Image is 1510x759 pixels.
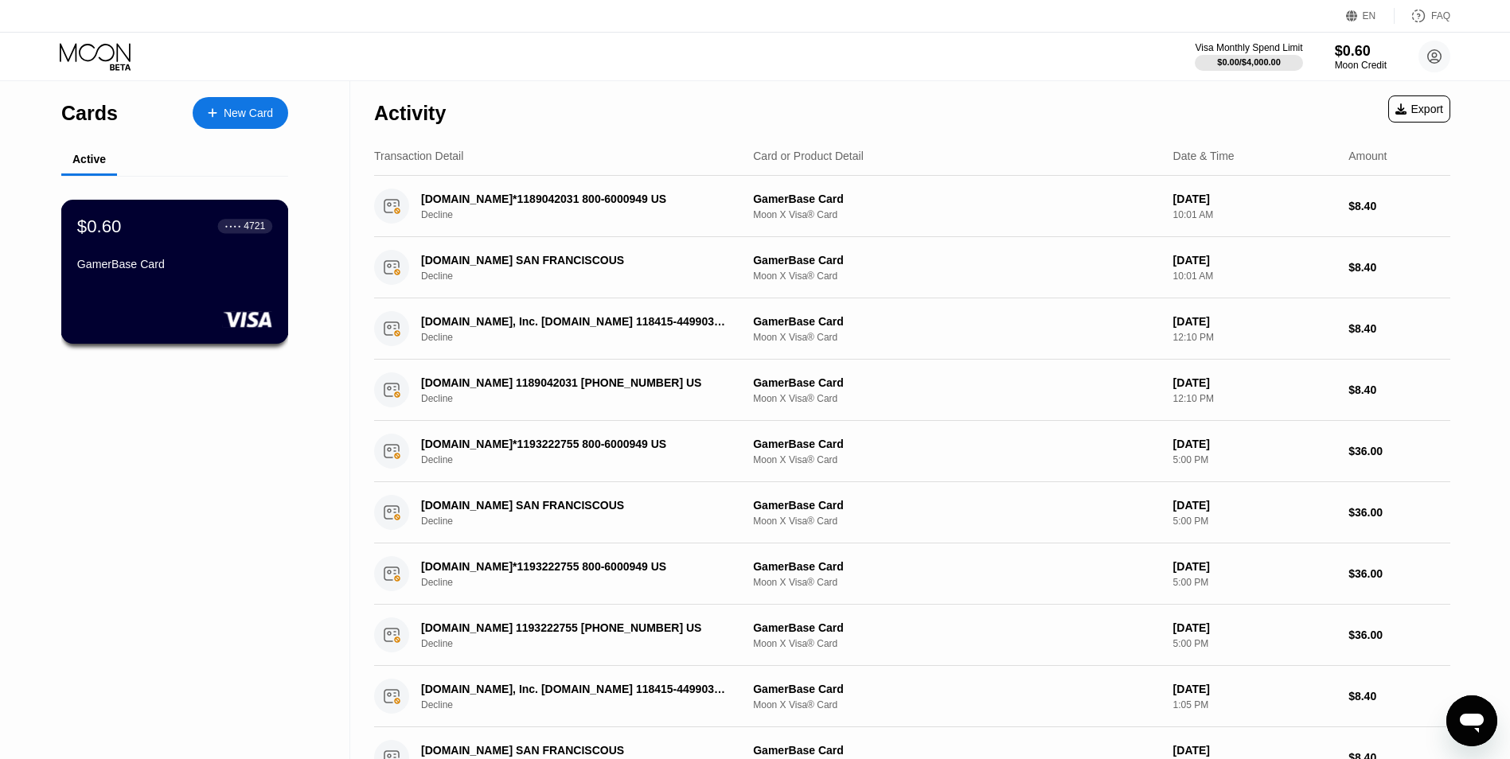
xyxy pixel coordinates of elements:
div: [DATE] [1173,438,1336,450]
div: GamerBase Card [753,744,1160,757]
div: 10:01 AM [1173,271,1336,282]
div: $36.00 [1348,506,1450,519]
div: GamerBase Card [77,258,272,271]
div: GamerBase Card [753,560,1160,573]
div: [DOMAIN_NAME]*1189042031 800-6000949 US [421,193,728,205]
div: Decline [421,271,751,282]
div: 12:10 PM [1173,332,1336,343]
div: Moon X Visa® Card [753,699,1160,710]
div: $8.40 [1348,322,1450,335]
div: 12:10 PM [1173,393,1336,404]
div: EN [1363,10,1376,21]
div: [DOMAIN_NAME] 1193222755 [PHONE_NUMBER] USDeclineGamerBase CardMoon X Visa® Card[DATE]5:00 PM$36.00 [374,605,1450,666]
div: [DOMAIN_NAME]*1193222755 800-6000949 USDeclineGamerBase CardMoon X Visa® Card[DATE]5:00 PM$36.00 [374,543,1450,605]
div: Active [72,153,106,165]
div: Decline [421,638,751,649]
div: GamerBase Card [753,621,1160,634]
div: [DOMAIN_NAME] SAN FRANCISCOUSDeclineGamerBase CardMoon X Visa® Card[DATE]10:01 AM$8.40 [374,237,1450,298]
div: [DOMAIN_NAME], Inc. [DOMAIN_NAME] 118415-4499034 US [421,683,728,695]
div: 5:00 PM [1173,516,1336,527]
div: Activity [374,102,446,125]
div: 5:00 PM [1173,454,1336,465]
div: Moon X Visa® Card [753,577,1160,588]
div: Moon X Visa® Card [753,332,1160,343]
div: New Card [224,107,273,120]
div: [DOMAIN_NAME]*1189042031 800-6000949 USDeclineGamerBase CardMoon X Visa® Card[DATE]10:01 AM$8.40 [374,176,1450,237]
div: GamerBase Card [753,683,1160,695]
div: Visa Monthly Spend Limit$0.00/$4,000.00 [1195,42,1302,71]
div: Transaction Detail [374,150,463,162]
div: Date & Time [1173,150,1235,162]
div: [DOMAIN_NAME]*1193222755 800-6000949 US [421,438,728,450]
div: Moon X Visa® Card [753,271,1160,282]
div: [DATE] [1173,254,1336,267]
div: $8.40 [1348,383,1450,396]
div: GamerBase Card [753,315,1160,328]
div: $0.60Moon Credit [1335,43,1387,71]
div: [DATE] [1173,499,1336,512]
div: [DOMAIN_NAME] 1189042031 [PHONE_NUMBER] US [421,376,728,389]
div: $0.00 / $4,000.00 [1217,57,1281,67]
iframe: Button to launch messaging window [1446,695,1497,746]
div: $0.60 [77,216,122,236]
div: New Card [193,97,288,129]
div: [DATE] [1173,560,1336,573]
div: Decline [421,699,751,710]
div: Decline [421,393,751,404]
div: [DOMAIN_NAME], Inc. [DOMAIN_NAME] 118415-4499034 US [421,315,728,328]
div: [DOMAIN_NAME]*1193222755 800-6000949 US [421,560,728,573]
div: 1:05 PM [1173,699,1336,710]
div: 4721 [244,220,265,232]
div: Moon Credit [1335,60,1387,71]
div: Moon X Visa® Card [753,516,1160,527]
div: $8.40 [1348,200,1450,212]
div: [DOMAIN_NAME], Inc. [DOMAIN_NAME] 118415-4499034 USDeclineGamerBase CardMoon X Visa® Card[DATE]1:... [374,666,1450,727]
div: Decline [421,332,751,343]
div: Card or Product Detail [753,150,864,162]
div: GamerBase Card [753,438,1160,450]
div: [DATE] [1173,315,1336,328]
div: Export [1395,103,1443,115]
div: $0.60 [1335,43,1387,60]
div: [DOMAIN_NAME] SAN FRANCISCOUS [421,744,728,757]
div: Export [1388,95,1450,123]
div: GamerBase Card [753,193,1160,205]
div: Decline [421,516,751,527]
div: [DATE] [1173,376,1336,389]
div: [DOMAIN_NAME] 1189042031 [PHONE_NUMBER] USDeclineGamerBase CardMoon X Visa® Card[DATE]12:10 PM$8.40 [374,360,1450,421]
div: [DOMAIN_NAME]*1193222755 800-6000949 USDeclineGamerBase CardMoon X Visa® Card[DATE]5:00 PM$36.00 [374,421,1450,482]
div: [DATE] [1173,744,1336,757]
div: Visa Monthly Spend Limit [1195,42,1302,53]
div: [DATE] [1173,621,1336,634]
div: $36.00 [1348,629,1450,641]
div: FAQ [1395,8,1450,24]
div: [DOMAIN_NAME] 1193222755 [PHONE_NUMBER] US [421,621,728,634]
div: Decline [421,577,751,588]
div: 5:00 PM [1173,638,1336,649]
div: $8.40 [1348,690,1450,703]
div: FAQ [1431,10,1450,21]
div: Decline [421,454,751,465]
div: [DATE] [1173,193,1336,205]
div: Moon X Visa® Card [753,393,1160,404]
div: Cards [61,102,118,125]
div: Decline [421,209,751,220]
div: [DATE] [1173,683,1336,695]
div: [DOMAIN_NAME] SAN FRANCISCOUS [421,254,728,267]
div: Moon X Visa® Card [753,638,1160,649]
div: $36.00 [1348,445,1450,457]
div: Amount [1348,150,1387,162]
div: Moon X Visa® Card [753,209,1160,220]
div: EN [1346,8,1395,24]
div: GamerBase Card [753,376,1160,389]
div: Moon X Visa® Card [753,454,1160,465]
div: [DOMAIN_NAME] SAN FRANCISCOUSDeclineGamerBase CardMoon X Visa® Card[DATE]5:00 PM$36.00 [374,482,1450,543]
div: GamerBase Card [753,254,1160,267]
div: ● ● ● ● [225,224,241,228]
div: 5:00 PM [1173,577,1336,588]
div: GamerBase Card [753,499,1160,512]
div: [DOMAIN_NAME] SAN FRANCISCOUS [421,499,728,512]
div: 10:01 AM [1173,209,1336,220]
div: $36.00 [1348,567,1450,580]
